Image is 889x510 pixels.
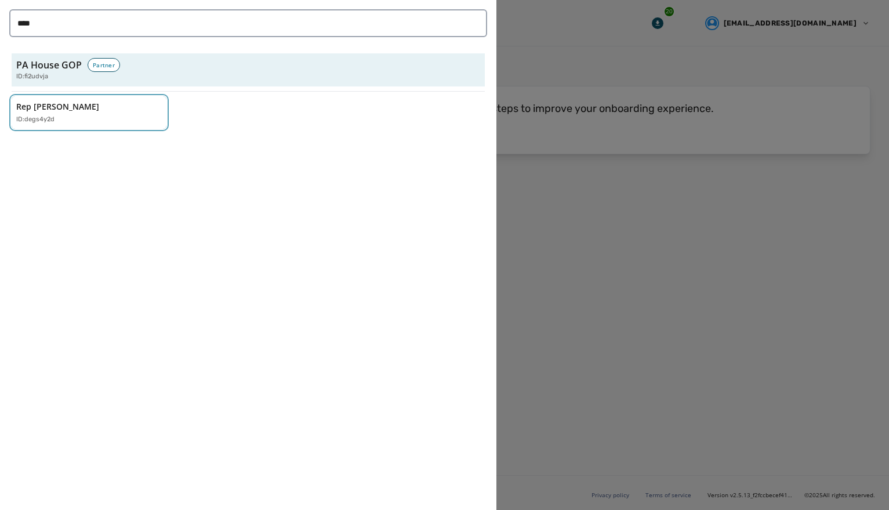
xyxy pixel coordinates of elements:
p: ID: degs4y2d [16,115,55,125]
h3: PA House GOP [16,58,82,72]
span: ID: fi2udvja [16,72,48,82]
p: Rep [PERSON_NAME] [16,101,99,113]
div: Partner [88,58,120,72]
button: PA House GOPPartnerID:fi2udvja [12,53,485,86]
button: Rep [PERSON_NAME]ID:degs4y2d [12,96,166,129]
